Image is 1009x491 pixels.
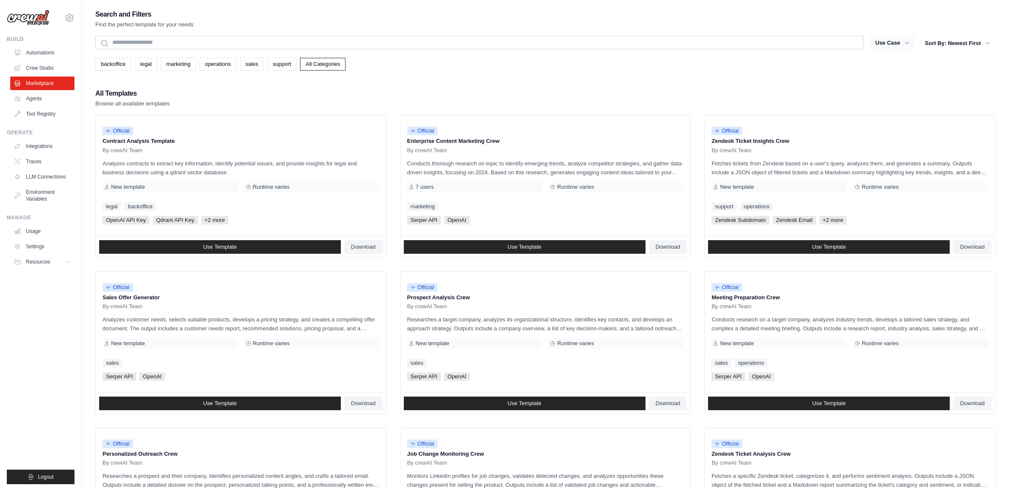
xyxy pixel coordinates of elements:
[712,372,745,381] span: Serper API
[10,61,74,75] a: Crew Studio
[203,400,237,407] span: Use Template
[407,202,438,211] a: marketing
[708,240,950,254] a: Use Template
[103,293,379,302] p: Sales Offer Generator
[407,159,684,177] p: Conducts thorough research on topic to identify emerging trends, analyze competitor strategies, a...
[407,471,684,489] p: Monitors LinkedIn profiles for job changes, validates detected changes, and analyzes opportunitie...
[407,372,441,381] span: Serper API
[7,36,74,43] div: Build
[95,9,194,20] h2: Search and Filters
[960,400,985,407] span: Download
[103,440,133,448] span: Official
[735,359,768,367] a: operations
[404,397,646,410] a: Use Template
[203,244,237,250] span: Use Template
[407,216,441,224] span: Serper API
[712,471,988,489] p: Fetches a specific Zendesk ticket, categorizes it, and performs sentiment analysis. Outputs inclu...
[862,184,899,190] span: Runtime varies
[870,35,915,51] button: Use Case
[557,184,594,190] span: Runtime varies
[344,397,383,410] a: Download
[95,20,194,29] p: Find the perfect template for your needs
[444,216,470,224] span: OpenAI
[720,184,754,190] span: New template
[7,129,74,136] div: Operate
[95,58,131,71] a: backoffice
[351,400,376,407] span: Download
[10,255,74,269] button: Resources
[153,216,198,224] span: Qdrant API Key
[103,471,379,489] p: Researches a prospect and their company, identifies personalized content angles, and crafts a tai...
[712,293,988,302] p: Meeting Preparation Crew
[200,58,237,71] a: operations
[407,283,438,292] span: Official
[344,240,383,254] a: Download
[820,216,847,224] span: +2 more
[201,216,229,224] span: +2 more
[407,315,684,333] p: Researches a target company, analyzes its organizational structure, identifies key contacts, and ...
[7,10,49,26] img: Logo
[103,359,122,367] a: sales
[38,474,54,480] span: Logout
[712,283,742,292] span: Official
[103,202,121,211] a: legal
[508,244,541,250] span: Use Template
[712,127,742,135] span: Official
[267,58,297,71] a: support
[416,340,449,347] span: New template
[712,315,988,333] p: Conducts research on a target company, analyzes industry trends, develops a tailored sales strate...
[712,460,752,466] span: By crewAI Team
[444,372,470,381] span: OpenAI
[10,77,74,90] a: Marketplace
[10,240,74,253] a: Settings
[712,202,737,211] a: support
[508,400,541,407] span: Use Template
[712,440,742,448] span: Official
[103,127,133,135] span: Official
[712,359,731,367] a: sales
[862,340,899,347] span: Runtime varies
[240,58,264,71] a: sales
[103,303,143,310] span: By crewAI Team
[407,359,427,367] a: sales
[103,315,379,333] p: Analyzes customer needs, selects suitable products, develops a pricing strategy, and creates a co...
[10,46,74,60] a: Automations
[953,240,992,254] a: Download
[407,450,684,458] p: Job Change Monitoring Crew
[920,36,995,51] button: Sort By: Newest First
[103,450,379,458] p: Personalized Outreach Crew
[773,216,816,224] span: Zendesk Email
[95,88,170,99] h2: All Templates
[253,184,290,190] span: Runtime varies
[812,244,846,250] span: Use Template
[7,214,74,221] div: Manage
[99,240,341,254] a: Use Template
[26,258,50,265] span: Resources
[712,147,752,154] span: By crewAI Team
[404,240,646,254] a: Use Template
[124,202,156,211] a: backoffice
[720,340,754,347] span: New template
[103,283,133,292] span: Official
[140,372,165,381] span: OpenAI
[300,58,346,71] a: All Categories
[960,244,985,250] span: Download
[111,340,145,347] span: New template
[103,216,149,224] span: OpenAI API Key
[749,372,774,381] span: OpenAI
[103,147,143,154] span: By crewAI Team
[557,340,594,347] span: Runtime varies
[656,244,680,250] span: Download
[712,303,752,310] span: By crewAI Team
[740,202,773,211] a: operations
[407,137,684,145] p: Enterprise Content Marketing Crew
[10,92,74,105] a: Agents
[99,397,341,410] a: Use Template
[407,293,684,302] p: Prospect Analysis Crew
[10,170,74,184] a: LLM Connections
[10,155,74,168] a: Traces
[161,58,196,71] a: marketing
[103,460,143,466] span: By crewAI Team
[712,137,988,145] p: Zendesk Ticket Insights Crew
[10,107,74,121] a: Tool Registry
